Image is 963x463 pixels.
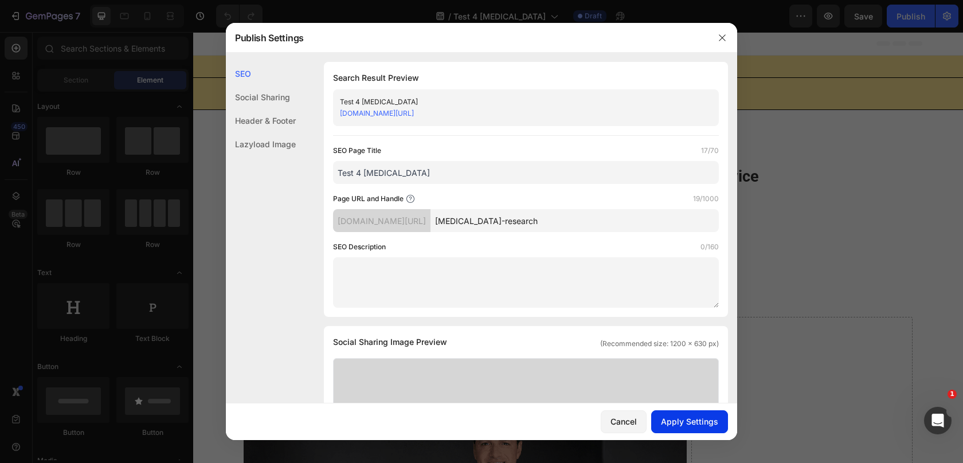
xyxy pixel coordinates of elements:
label: SEO Description [333,241,386,253]
input: Title [333,161,719,184]
h2: That’s when I met [PERSON_NAME], a researcher with experience in [MEDICAL_DATA] [50,305,494,363]
strong: "My Experience with [MEDICAL_DATA] for Nerve Pain" [42,246,483,268]
div: Test 4 [MEDICAL_DATA] [340,96,693,108]
h1: Search Result Preview [333,71,719,85]
div: Apply Settings [661,415,718,427]
u: Health & Wellness [52,106,115,115]
div: [DOMAIN_NAME][URL] [333,209,430,232]
div: Publish Settings [226,23,707,53]
label: SEO Page Title [333,145,381,156]
strong: British Health Journal [319,54,452,70]
span: 1 [948,390,957,399]
div: Header & Footer [226,109,296,132]
div: Cancel [610,415,637,427]
label: 0/160 [700,241,719,253]
span: Advertorial [370,32,400,38]
span: Social Sharing Image Preview [333,335,447,349]
span: Published on [DATE] 10:10 am EDT [52,217,187,227]
label: 17/70 [701,145,719,156]
strong: Pain Relief Device [439,135,566,154]
div: SEO [226,62,296,85]
button: Cancel [601,410,647,433]
div: Social Sharing [226,85,296,109]
span: (Recommended size: 1200 x 630 px) [600,339,719,349]
label: Page URL and Handle [333,193,404,205]
div: Lazyload Image [226,132,296,156]
input: Handle [430,209,719,232]
button: Apply Settings [651,410,728,433]
label: 19/1000 [693,193,719,205]
iframe: Intercom live chat [924,407,952,434]
img: gempages_574987318406939423-400d23d0-43a7-45a5-93e0-ac020a500ca2.png [50,164,228,204]
span: Why Some People with [MEDICAL_DATA] Are Trying This [52,135,566,154]
a: [DOMAIN_NAME][URL] [340,109,414,117]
